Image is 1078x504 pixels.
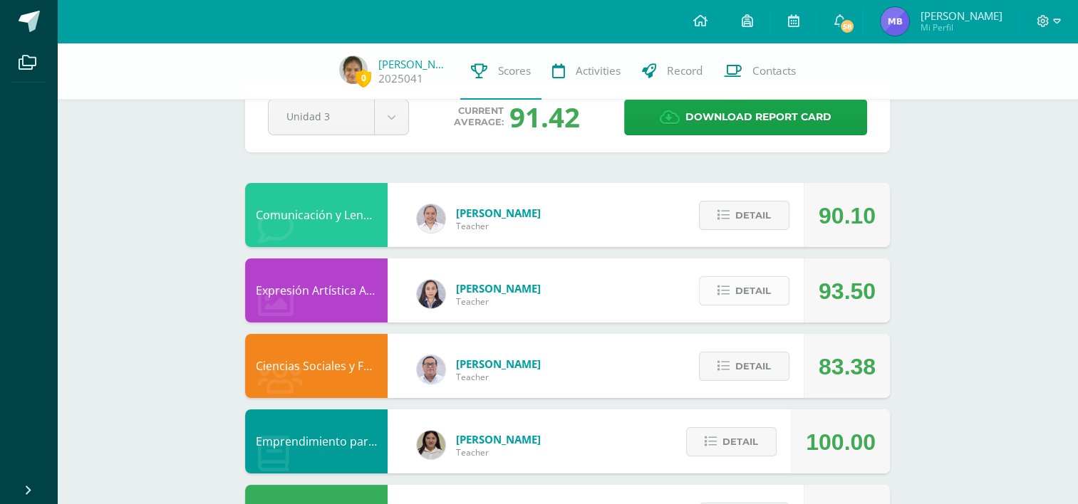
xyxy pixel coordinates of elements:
[752,63,796,78] span: Contacts
[624,99,867,135] a: Download report card
[417,280,445,308] img: 35694fb3d471466e11a043d39e0d13e5.png
[735,278,771,304] span: Detail
[269,100,408,135] a: Unidad 3
[819,259,876,323] div: 93.50
[286,100,356,133] span: Unidad 3
[245,258,388,322] div: Expresión Artística ARTES PLÁSTICAS
[456,357,541,371] span: [PERSON_NAME]
[498,63,531,78] span: Scores
[881,7,909,36] img: 5a23d9b034233967b44c7c21eeedf540.png
[699,276,789,305] button: Detail
[685,100,831,135] span: Download report card
[456,281,541,295] span: [PERSON_NAME]
[456,220,541,232] span: Teacher
[699,201,789,230] button: Detail
[541,43,631,100] a: Activities
[456,371,541,383] span: Teacher
[819,335,876,399] div: 83.38
[713,43,807,100] a: Contacts
[819,184,876,248] div: 90.10
[920,21,1002,33] span: Mi Perfil
[245,409,388,473] div: Emprendimiento para la Productividad
[378,57,450,71] a: [PERSON_NAME]
[686,427,777,456] button: Detail
[722,429,758,455] span: Detail
[920,9,1002,23] span: [PERSON_NAME]
[456,206,541,220] span: [PERSON_NAME]
[417,355,445,384] img: 5778bd7e28cf89dedf9ffa8080fc1cd8.png
[806,410,876,474] div: 100.00
[417,431,445,459] img: 7b13906345788fecd41e6b3029541beb.png
[456,432,541,446] span: [PERSON_NAME]
[667,63,703,78] span: Record
[454,105,504,128] span: Current average:
[576,63,621,78] span: Activities
[356,69,371,87] span: 0
[245,334,388,398] div: Ciencias Sociales y Formación Ciudadana
[735,202,771,229] span: Detail
[735,353,771,379] span: Detail
[456,295,541,308] span: Teacher
[509,98,580,135] div: 91.42
[699,352,789,381] button: Detail
[417,204,445,233] img: 04fbc0eeb5f5f8cf55eb7ff53337e28b.png
[378,71,423,86] a: 2025041
[631,43,713,100] a: Record
[456,446,541,458] span: Teacher
[460,43,541,100] a: Scores
[839,19,855,34] span: 58
[245,183,388,247] div: Comunicación y Lenguaje, Inglés
[339,56,368,84] img: 4684625e3063d727a78513927f19c879.png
